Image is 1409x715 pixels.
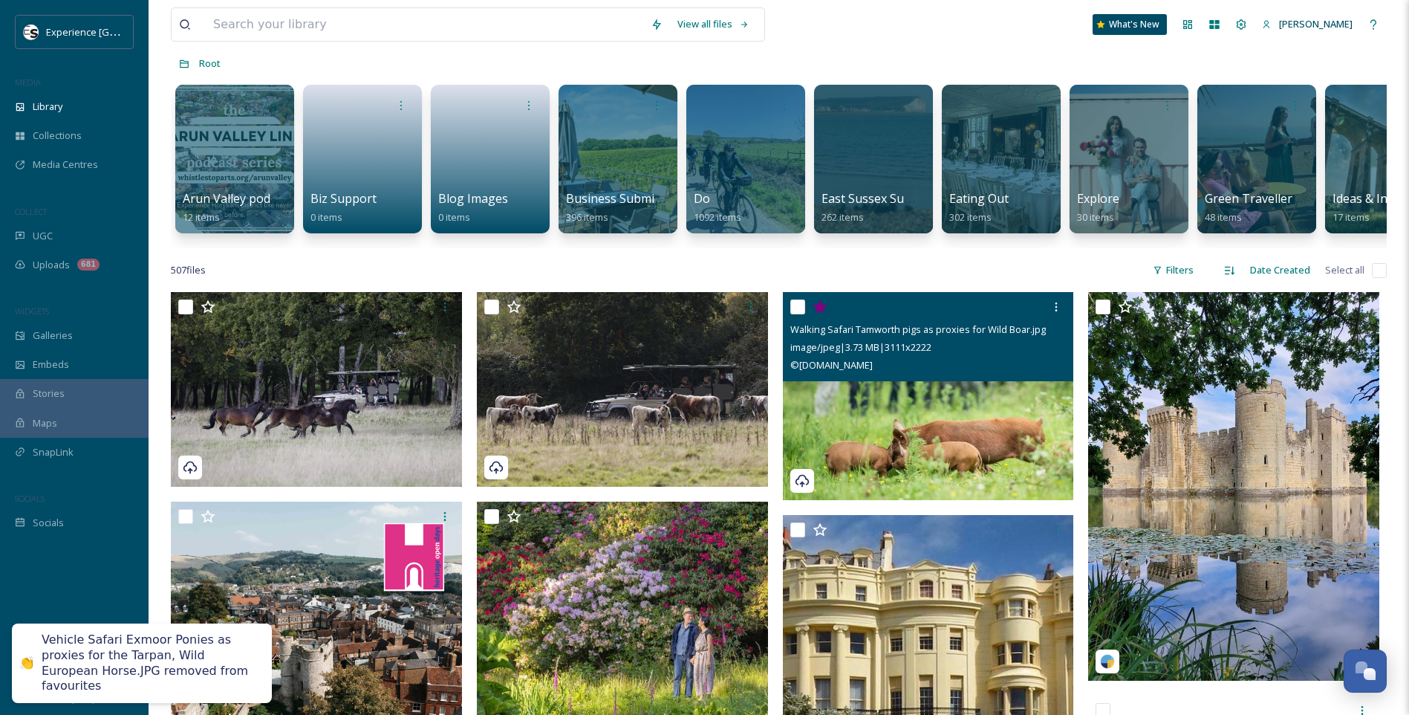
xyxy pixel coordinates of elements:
span: Arun Valley podcast [183,190,293,207]
span: image/jpeg | 3.73 MB | 3111 x 2222 [790,340,931,354]
a: [PERSON_NAME] [1255,10,1360,39]
span: 262 items [821,210,864,224]
span: Business Submissions [566,190,690,207]
span: Embeds [33,357,69,372]
span: Socials [33,516,64,530]
span: Root [199,56,221,70]
img: Vehicle Safari Exmoor Ponies as proxies for the Tarpan, Wild European Horse.JPG [171,292,462,487]
span: Explore [1077,190,1119,207]
a: Biz Support0 items [310,192,377,224]
a: Arun Valley podcast12 items [183,192,293,224]
a: Do1092 items [694,192,741,224]
img: Walking Safari Tamworth pigs as proxies for Wild Boar.jpg [783,292,1074,500]
img: Vehicle Safari Old English Longhorn Cattle acting as proxies for the Aurochs.JPG [477,292,768,487]
span: 302 items [949,210,992,224]
span: Media Centres [33,158,98,172]
span: Maps [33,416,57,430]
span: 507 file s [171,263,206,277]
span: Collections [33,129,82,143]
button: Open Chat [1344,650,1387,693]
img: repifabi_-undefined.webp [1088,292,1379,680]
span: Eating Out [949,190,1009,207]
div: Vehicle Safari Exmoor Ponies as proxies for the Tarpan, Wild European Horse.JPG removed from favo... [42,632,257,694]
span: WIDGETS [15,305,49,317]
span: SnapLink [33,445,74,459]
div: 681 [77,259,100,271]
span: Biz Support [310,190,377,207]
span: Experience [GEOGRAPHIC_DATA] [46,25,193,39]
img: WSCC%20ES%20Socials%20Icon%20-%20Secondary%20-%20Black.jpg [24,25,39,39]
div: 👏 [19,656,34,671]
a: Explore30 items [1077,192,1119,224]
span: East Sussex Summer photo shoot (copyright free) [821,190,1099,207]
span: UGC [33,229,53,243]
span: Library [33,100,62,114]
span: 30 items [1077,210,1114,224]
span: 17 items [1332,210,1370,224]
a: Eating Out302 items [949,192,1009,224]
img: snapsea-logo.png [1100,654,1115,669]
span: 48 items [1205,210,1242,224]
span: MEDIA [15,77,41,88]
span: Walking Safari Tamworth pigs as proxies for Wild Boar.jpg [790,323,1046,336]
span: Blog Images [438,190,508,207]
span: © [DOMAIN_NAME] [790,358,873,372]
span: 396 items [566,210,608,224]
a: Green Traveller Video footage48 items [1205,192,1374,224]
span: COLLECT [15,206,47,217]
a: Ideas & Inspo17 items [1332,192,1408,224]
a: Business Submissions396 items [566,192,690,224]
span: 0 items [310,210,342,224]
a: Blog Images0 items [438,192,508,224]
span: Stories [33,386,65,401]
span: Galleries [33,329,73,343]
input: Search your library [206,8,643,41]
div: Filters [1145,256,1201,285]
div: Date Created [1243,256,1318,285]
a: Root [199,54,221,72]
span: 12 items [183,210,220,224]
a: View all files [670,10,757,39]
span: Ideas & Inspo [1332,190,1408,207]
span: Select all [1325,263,1364,277]
span: Uploads [33,258,70,272]
span: [PERSON_NAME] [1279,17,1353,30]
span: 0 items [438,210,470,224]
span: Green Traveller Video footage [1205,190,1374,207]
a: What's New [1093,14,1167,35]
span: SOCIALS [15,493,45,504]
a: East Sussex Summer photo shoot (copyright free)262 items [821,192,1099,224]
span: Do [694,190,710,207]
span: 1092 items [694,210,741,224]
